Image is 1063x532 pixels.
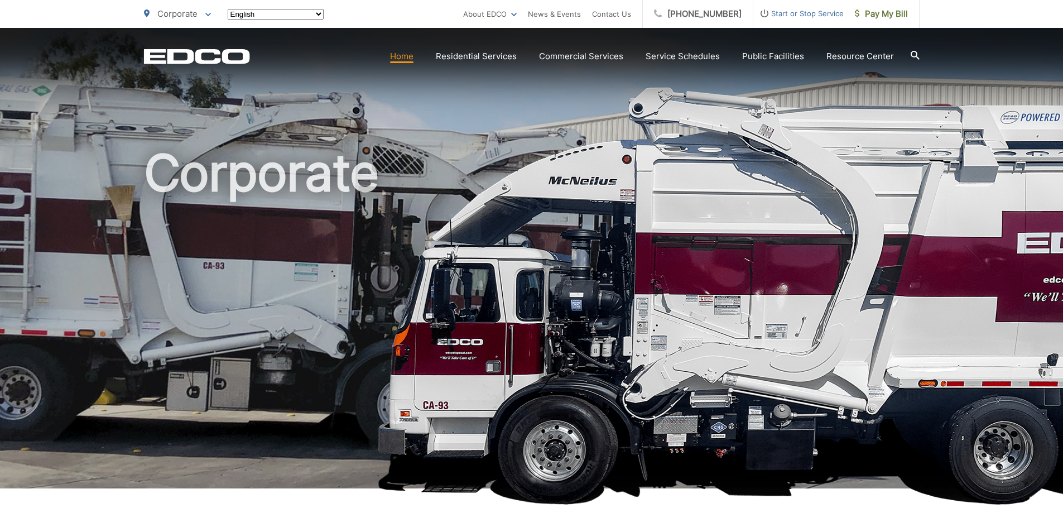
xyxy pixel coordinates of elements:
[228,9,324,20] select: Select a language
[826,50,894,63] a: Resource Center
[592,7,631,21] a: Contact Us
[390,50,413,63] a: Home
[144,49,250,64] a: EDCD logo. Return to the homepage.
[157,8,198,19] span: Corporate
[436,50,517,63] a: Residential Services
[742,50,804,63] a: Public Facilities
[528,7,581,21] a: News & Events
[646,50,720,63] a: Service Schedules
[855,7,908,21] span: Pay My Bill
[144,145,920,499] h1: Corporate
[463,7,517,21] a: About EDCO
[539,50,623,63] a: Commercial Services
